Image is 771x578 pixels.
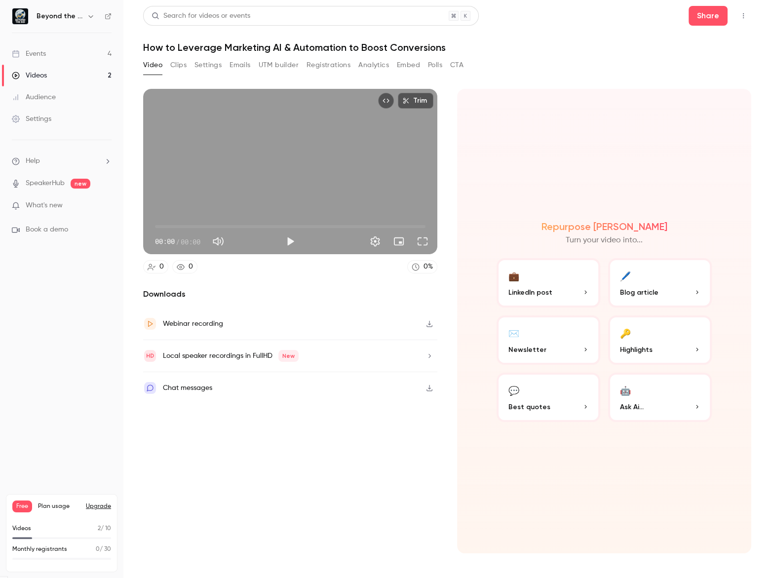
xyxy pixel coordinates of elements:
[620,268,631,283] div: 🖊️
[143,260,168,273] a: 0
[378,93,394,109] button: Embed video
[407,260,437,273] a: 0%
[12,49,46,59] div: Events
[497,258,600,308] button: 💼LinkedIn post
[12,71,47,80] div: Videos
[566,234,643,246] p: Turn your video into...
[12,545,67,554] p: Monthly registrants
[12,524,31,533] p: Videos
[259,57,299,73] button: UTM builder
[96,546,100,552] span: 0
[37,11,83,21] h6: Beyond the Bid
[26,200,63,211] span: What's new
[170,57,187,73] button: Clips
[689,6,728,26] button: Share
[181,236,200,247] span: 00:00
[307,57,350,73] button: Registrations
[159,262,164,272] div: 0
[508,383,519,398] div: 💬
[608,373,712,422] button: 🤖Ask Ai...
[620,383,631,398] div: 🤖
[230,57,250,73] button: Emails
[620,402,644,412] span: Ask Ai...
[96,545,111,554] p: / 30
[508,402,550,412] span: Best quotes
[365,231,385,251] button: Settings
[280,231,300,251] button: Play
[278,350,299,362] span: New
[163,382,212,394] div: Chat messages
[71,179,90,189] span: new
[98,524,111,533] p: / 10
[620,345,653,355] span: Highlights
[428,57,442,73] button: Polls
[508,268,519,283] div: 💼
[12,156,112,166] li: help-dropdown-opener
[12,114,51,124] div: Settings
[194,57,222,73] button: Settings
[26,156,40,166] span: Help
[38,502,80,510] span: Plan usage
[172,260,197,273] a: 0
[541,221,667,232] h2: Repurpose [PERSON_NAME]
[608,315,712,365] button: 🔑Highlights
[620,287,658,298] span: Blog article
[620,325,631,341] div: 🔑
[497,315,600,365] button: ✉️Newsletter
[413,231,432,251] button: Full screen
[143,288,437,300] h2: Downloads
[189,262,193,272] div: 0
[155,236,200,247] div: 00:00
[176,236,180,247] span: /
[508,287,552,298] span: LinkedIn post
[735,8,751,24] button: Top Bar Actions
[12,501,32,512] span: Free
[26,225,68,235] span: Book a demo
[143,57,162,73] button: Video
[152,11,250,21] div: Search for videos or events
[26,178,65,189] a: SpeakerHub
[389,231,409,251] button: Turn on miniplayer
[398,93,433,109] button: Trim
[424,262,433,272] div: 0 %
[155,236,175,247] span: 00:00
[12,92,56,102] div: Audience
[143,41,751,53] h1: How to Leverage Marketing AI & Automation to Boost Conversions
[608,258,712,308] button: 🖊️Blog article
[497,373,600,422] button: 💬Best quotes
[450,57,463,73] button: CTA
[163,350,299,362] div: Local speaker recordings in FullHD
[508,325,519,341] div: ✉️
[86,502,111,510] button: Upgrade
[208,231,228,251] button: Mute
[12,8,28,24] img: Beyond the Bid
[508,345,546,355] span: Newsletter
[98,526,101,532] span: 2
[397,57,420,73] button: Embed
[163,318,223,330] div: Webinar recording
[358,57,389,73] button: Analytics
